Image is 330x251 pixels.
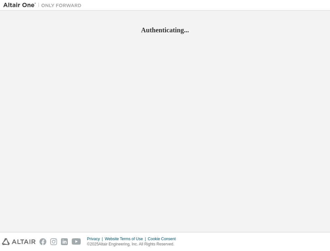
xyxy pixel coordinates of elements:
[87,236,105,242] div: Privacy
[105,236,148,242] div: Website Terms of Use
[50,238,57,245] img: instagram.svg
[2,238,36,245] img: altair_logo.svg
[72,238,81,245] img: youtube.svg
[87,242,180,247] p: © 2025 Altair Engineering, Inc. All Rights Reserved.
[3,2,85,8] img: Altair One
[39,238,46,245] img: facebook.svg
[61,238,68,245] img: linkedin.svg
[148,236,179,242] div: Cookie Consent
[3,26,327,34] h2: Authenticating...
